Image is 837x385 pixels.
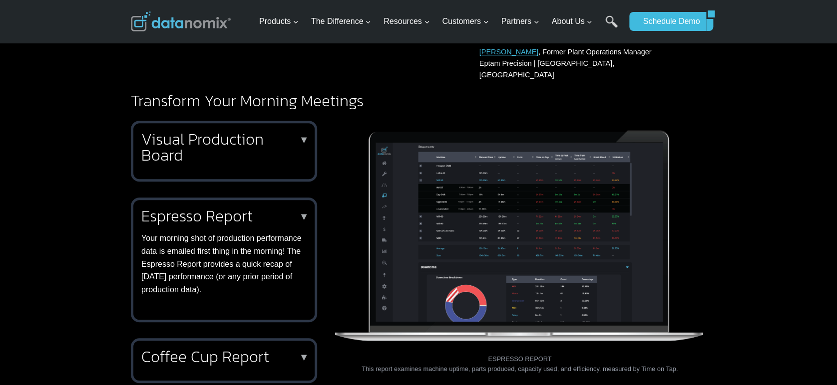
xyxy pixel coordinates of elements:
h2: Transform Your Morning Meetings [131,93,706,109]
a: Search [605,15,618,38]
h2: Visual Production Board [141,131,303,163]
p: ▼ [299,354,309,361]
a: [PERSON_NAME] [479,48,538,56]
span: The Difference [311,15,372,28]
a: Schedule Demo [629,12,706,31]
p: ▼ [299,213,309,220]
img: The espresso report examines machine uptime, parts produced, capacity used, and efficiency, measu... [333,121,706,340]
span: , Former Plant Operations Manager Eptam Precision | [GEOGRAPHIC_DATA], [GEOGRAPHIC_DATA] [479,48,652,79]
p: ▼ [299,136,309,143]
nav: Primary Navigation [255,5,625,38]
span: Partners [501,15,539,28]
span: Resources [384,15,429,28]
figcaption: ESPRESSO REPORT This report examines machine uptime, parts produced, capacity used, and efficienc... [333,344,706,374]
h2: Espresso Report [141,208,303,224]
p: Your morning shot of production performance data is emailed first thing in the morning! The Espre... [141,232,303,296]
img: Datanomix [131,11,231,31]
h2: Coffee Cup Report [141,349,303,365]
span: About Us [552,15,593,28]
span: Customers [442,15,488,28]
span: Products [259,15,299,28]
